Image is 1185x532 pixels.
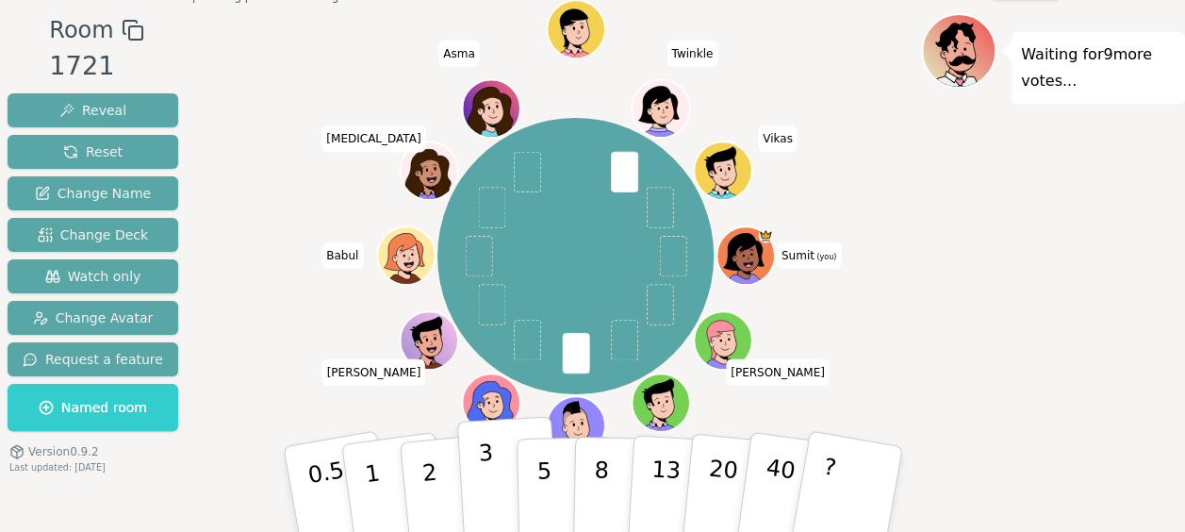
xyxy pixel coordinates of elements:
[777,242,841,269] span: Click to change your name
[667,41,717,67] span: Click to change your name
[8,135,178,169] button: Reset
[45,267,141,286] span: Watch only
[9,444,99,459] button: Version0.9.2
[63,142,123,161] span: Reset
[49,13,113,47] span: Room
[1021,42,1176,94] p: Waiting for 9 more votes...
[59,101,126,120] span: Reveal
[33,308,154,327] span: Change Avatar
[8,301,178,335] button: Change Avatar
[758,228,772,242] span: Sumit is the host
[321,242,363,269] span: Click to change your name
[8,259,178,293] button: Watch only
[815,253,837,261] span: (you)
[726,359,830,386] span: Click to change your name
[8,342,178,376] button: Request a feature
[23,350,163,369] span: Request a feature
[718,228,773,283] button: Click to change your avatar
[321,126,425,153] span: Click to change your name
[8,218,178,252] button: Change Deck
[322,359,426,386] span: Click to change your name
[8,93,178,127] button: Reveal
[438,41,480,67] span: Click to change your name
[38,225,148,244] span: Change Deck
[49,47,143,86] div: 1721
[8,384,178,431] button: Named room
[28,444,99,459] span: Version 0.9.2
[35,184,151,203] span: Change Name
[8,176,178,210] button: Change Name
[39,398,147,417] span: Named room
[758,126,798,153] span: Click to change your name
[9,462,106,473] span: Last updated: [DATE]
